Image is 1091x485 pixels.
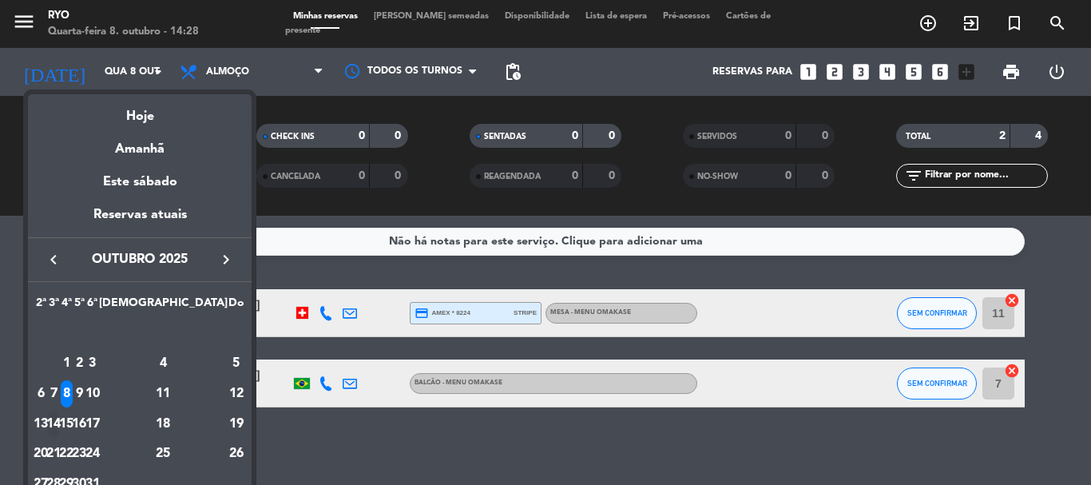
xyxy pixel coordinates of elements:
[105,350,221,377] div: 4
[48,411,60,438] div: 14
[61,350,73,377] div: 1
[105,441,221,468] div: 25
[212,249,240,270] button: keyboard_arrow_right
[61,441,73,468] div: 22
[86,379,99,409] td: 10 de outubro de 2025
[73,294,85,319] th: Quinta-feira
[86,380,98,407] div: 10
[99,409,228,439] td: 18 de outubro de 2025
[99,439,228,470] td: 25 de outubro de 2025
[86,409,99,439] td: 17 de outubro de 2025
[86,294,99,319] th: Sexta-feira
[86,441,98,468] div: 24
[61,380,73,407] div: 8
[105,411,221,438] div: 18
[216,250,236,269] i: keyboard_arrow_right
[73,409,85,439] td: 16 de outubro de 2025
[60,379,73,409] td: 8 de outubro de 2025
[228,409,245,439] td: 19 de outubro de 2025
[60,294,73,319] th: Quarta-feira
[228,411,244,438] div: 19
[99,294,228,319] th: Sábado
[228,349,245,380] td: 5 de outubro de 2025
[44,250,63,269] i: keyboard_arrow_left
[28,205,252,237] div: Reservas atuais
[228,380,244,407] div: 12
[73,441,85,468] div: 23
[48,380,60,407] div: 7
[228,379,245,409] td: 12 de outubro de 2025
[86,411,98,438] div: 17
[105,380,221,407] div: 11
[34,409,47,439] td: 13 de outubro de 2025
[73,439,85,470] td: 23 de outubro de 2025
[47,439,60,470] td: 21 de outubro de 2025
[47,409,60,439] td: 14 de outubro de 2025
[60,439,73,470] td: 22 de outubro de 2025
[48,441,60,468] div: 21
[35,411,47,438] div: 13
[28,160,252,205] div: Este sábado
[60,409,73,439] td: 15 de outubro de 2025
[73,411,85,438] div: 16
[86,349,99,380] td: 3 de outubro de 2025
[228,441,244,468] div: 26
[35,441,47,468] div: 20
[34,319,245,349] td: OUT
[34,379,47,409] td: 6 de outubro de 2025
[86,350,98,377] div: 3
[73,379,85,409] td: 9 de outubro de 2025
[228,439,245,470] td: 26 de outubro de 2025
[73,380,85,407] div: 9
[99,379,228,409] td: 11 de outubro de 2025
[61,411,73,438] div: 15
[228,294,245,319] th: Domingo
[35,380,47,407] div: 6
[47,294,60,319] th: Terça-feira
[73,349,85,380] td: 2 de outubro de 2025
[28,94,252,127] div: Hoje
[73,350,85,377] div: 2
[39,249,68,270] button: keyboard_arrow_left
[68,249,212,270] span: outubro 2025
[28,127,252,160] div: Amanhã
[228,350,244,377] div: 5
[86,439,99,470] td: 24 de outubro de 2025
[99,349,228,380] td: 4 de outubro de 2025
[47,379,60,409] td: 7 de outubro de 2025
[34,439,47,470] td: 20 de outubro de 2025
[60,349,73,380] td: 1 de outubro de 2025
[34,294,47,319] th: Segunda-feira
